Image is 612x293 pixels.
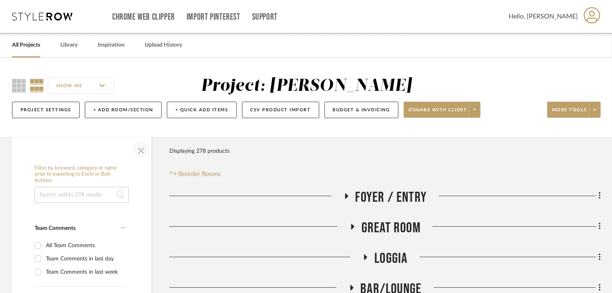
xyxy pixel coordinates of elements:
button: Reorder Rooms [169,169,221,179]
div: Displaying 278 products [169,143,230,159]
span: Team Comments [35,225,76,231]
span: Reorder Rooms [179,169,221,179]
span: Hello, [PERSON_NAME] [509,12,578,21]
h6: Filter by keyword, category or name prior to exporting to Excel or Bulk Actions [35,165,129,184]
span: More tools [552,107,587,119]
button: CSV Product Import [242,102,319,118]
a: All Projects [12,40,40,51]
div: Team Comments in last week [46,266,123,279]
button: More tools [547,102,601,118]
button: + Add Room/Section [85,102,162,118]
div: All Team Comments [46,239,123,252]
div: Project: [PERSON_NAME] [201,78,412,94]
span: Share with client [409,107,467,119]
span: Loggia [374,250,407,267]
button: Budget & Invoicing [324,102,398,118]
a: Upload History [145,40,182,51]
a: Chrome Web Clipper [112,14,175,20]
span: Great Room [361,219,421,237]
a: Support [252,14,277,20]
div: Team Comments in last day [46,252,123,265]
button: Close [133,141,149,157]
button: Project Settings [12,102,80,118]
a: Import Pinterest [187,14,240,20]
a: Inspiration [98,40,125,51]
a: Library [60,40,78,51]
button: + Quick Add Items [167,102,237,118]
button: Share with client [404,102,481,118]
span: Foyer / Entry [355,189,427,206]
input: Search within 278 results [35,187,129,203]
